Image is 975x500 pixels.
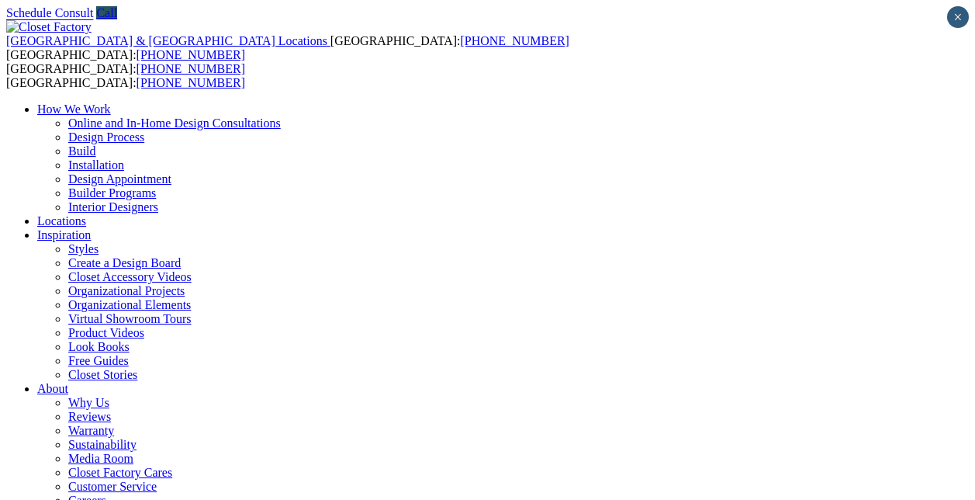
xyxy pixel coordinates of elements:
button: Close [947,6,969,28]
a: Look Books [68,340,130,353]
a: [PHONE_NUMBER] [137,48,245,61]
a: Closet Stories [68,368,137,381]
a: Create a Design Board [68,256,181,269]
a: Product Videos [68,326,144,339]
a: Installation [68,158,124,172]
a: How We Work [37,102,111,116]
a: Customer Service [68,480,157,493]
a: Call [96,6,117,19]
a: Schedule Consult [6,6,93,19]
a: Sustainability [68,438,137,451]
a: Closet Factory Cares [68,466,172,479]
a: Organizational Elements [68,298,191,311]
a: Reviews [68,410,111,423]
img: Closet Factory [6,20,92,34]
a: Organizational Projects [68,284,185,297]
span: [GEOGRAPHIC_DATA]: [GEOGRAPHIC_DATA]: [6,34,569,61]
a: Media Room [68,452,133,465]
a: Styles [68,242,99,255]
a: Virtual Showroom Tours [68,312,192,325]
a: [GEOGRAPHIC_DATA] & [GEOGRAPHIC_DATA] Locations [6,34,330,47]
a: Design Process [68,130,144,144]
a: About [37,382,68,395]
a: Builder Programs [68,186,156,200]
a: [PHONE_NUMBER] [137,62,245,75]
a: Interior Designers [68,200,158,214]
a: Closet Accessory Videos [68,270,192,283]
a: Free Guides [68,354,129,367]
a: Warranty [68,424,114,437]
span: [GEOGRAPHIC_DATA]: [GEOGRAPHIC_DATA]: [6,62,245,89]
span: [GEOGRAPHIC_DATA] & [GEOGRAPHIC_DATA] Locations [6,34,327,47]
a: [PHONE_NUMBER] [137,76,245,89]
a: Inspiration [37,228,91,241]
a: Why Us [68,396,109,409]
a: Build [68,144,96,158]
a: [PHONE_NUMBER] [460,34,569,47]
a: Locations [37,214,86,227]
a: Design Appointment [68,172,171,186]
a: Online and In-Home Design Consultations [68,116,281,130]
